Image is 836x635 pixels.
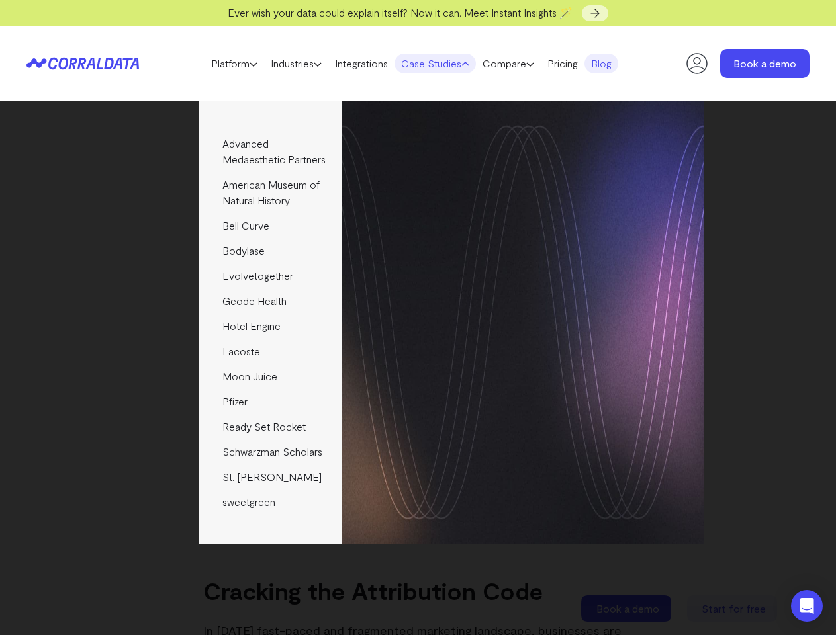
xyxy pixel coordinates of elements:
[199,238,341,263] a: Bodylase
[199,464,341,489] a: St. [PERSON_NAME]
[199,439,341,464] a: Schwarzman Scholars
[541,54,584,73] a: Pricing
[199,213,341,238] a: Bell Curve
[199,389,341,414] a: Pfizer
[199,364,341,389] a: Moon Juice
[476,54,541,73] a: Compare
[199,339,341,364] a: Lacoste
[328,54,395,73] a: Integrations
[584,54,618,73] a: Blog
[228,6,573,19] span: Ever wish your data could explain itself? Now it can. Meet Instant Insights 🪄
[199,489,341,515] a: sweetgreen
[395,54,476,73] a: Case Studies
[205,54,264,73] a: Platform
[199,263,341,288] a: Evolvetogether
[720,49,810,78] a: Book a demo
[791,590,823,622] div: Open Intercom Messenger
[199,131,341,172] a: Advanced Medaesthetic Partners
[199,288,341,314] a: Geode Health
[199,172,341,213] a: American Museum of Natural History
[199,314,341,339] a: Hotel Engine
[199,414,341,439] a: Ready Set Rocket
[264,54,328,73] a: Industries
